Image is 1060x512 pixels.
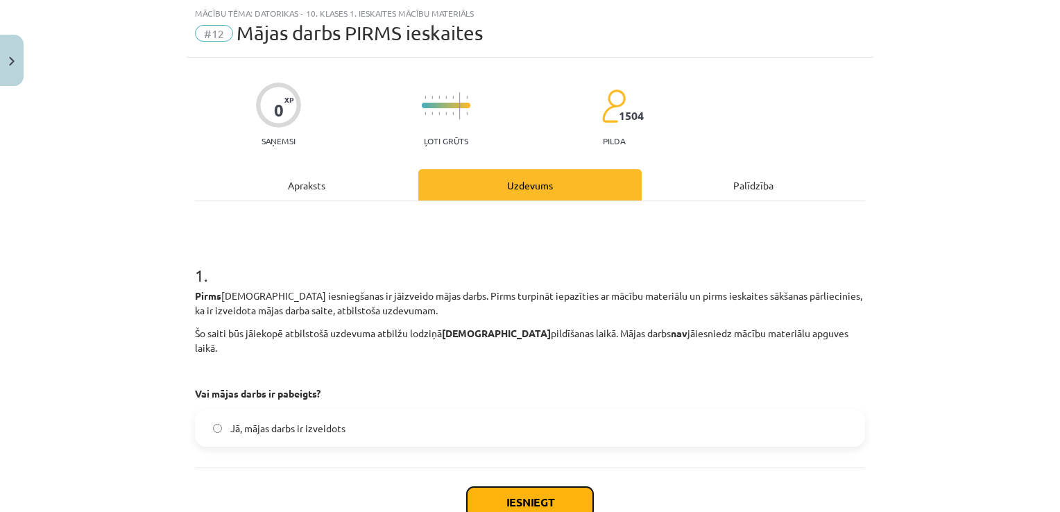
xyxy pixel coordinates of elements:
[431,96,433,99] img: icon-short-line-57e1e144782c952c97e751825c79c345078a6d821885a25fce030b3d8c18986b.svg
[195,289,221,302] strong: Pirms
[256,136,301,146] p: Saņemsi
[671,327,687,339] strong: nav
[213,424,222,433] input: Jā, mājas darbs ir izveidots
[237,22,483,44] span: Mājas darbs PIRMS ieskaites
[642,169,865,200] div: Palīdzība
[195,241,865,284] h1: 1 .
[425,112,426,115] img: icon-short-line-57e1e144782c952c97e751825c79c345078a6d821885a25fce030b3d8c18986b.svg
[466,96,468,99] img: icon-short-line-57e1e144782c952c97e751825c79c345078a6d821885a25fce030b3d8c18986b.svg
[195,326,865,355] p: Šo saiti būs jāiekopē atbilstošā uzdevuma atbilžu lodziņā pildīšanas laikā. Mājas darbs jāiesnied...
[452,96,454,99] img: icon-short-line-57e1e144782c952c97e751825c79c345078a6d821885a25fce030b3d8c18986b.svg
[459,92,461,119] img: icon-long-line-d9ea69661e0d244f92f715978eff75569469978d946b2353a9bb055b3ed8787d.svg
[466,112,468,115] img: icon-short-line-57e1e144782c952c97e751825c79c345078a6d821885a25fce030b3d8c18986b.svg
[195,169,418,200] div: Apraksts
[195,8,865,18] div: Mācību tēma: Datorikas - 10. klases 1. ieskaites mācību materiāls
[9,57,15,66] img: icon-close-lesson-0947bae3869378f0d4975bcd49f059093ad1ed9edebbc8119c70593378902aed.svg
[438,96,440,99] img: icon-short-line-57e1e144782c952c97e751825c79c345078a6d821885a25fce030b3d8c18986b.svg
[418,169,642,200] div: Uzdevums
[445,96,447,99] img: icon-short-line-57e1e144782c952c97e751825c79c345078a6d821885a25fce030b3d8c18986b.svg
[619,110,644,122] span: 1504
[601,89,626,123] img: students-c634bb4e5e11cddfef0936a35e636f08e4e9abd3cc4e673bd6f9a4125e45ecb1.svg
[195,387,320,400] strong: Vai mājas darbs ir pabeigts?
[452,112,454,115] img: icon-short-line-57e1e144782c952c97e751825c79c345078a6d821885a25fce030b3d8c18986b.svg
[431,112,433,115] img: icon-short-line-57e1e144782c952c97e751825c79c345078a6d821885a25fce030b3d8c18986b.svg
[438,112,440,115] img: icon-short-line-57e1e144782c952c97e751825c79c345078a6d821885a25fce030b3d8c18986b.svg
[442,327,551,339] strong: [DEMOGRAPHIC_DATA]
[445,112,447,115] img: icon-short-line-57e1e144782c952c97e751825c79c345078a6d821885a25fce030b3d8c18986b.svg
[424,136,468,146] p: Ļoti grūts
[284,96,293,103] span: XP
[230,421,345,436] span: Jā, mājas darbs ir izveidots
[195,289,865,318] p: [DEMOGRAPHIC_DATA] iesniegšanas ir jāizveido mājas darbs. Pirms turpināt iepazīties ar mācību mat...
[603,136,625,146] p: pilda
[425,96,426,99] img: icon-short-line-57e1e144782c952c97e751825c79c345078a6d821885a25fce030b3d8c18986b.svg
[195,25,233,42] span: #12
[274,101,284,120] div: 0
